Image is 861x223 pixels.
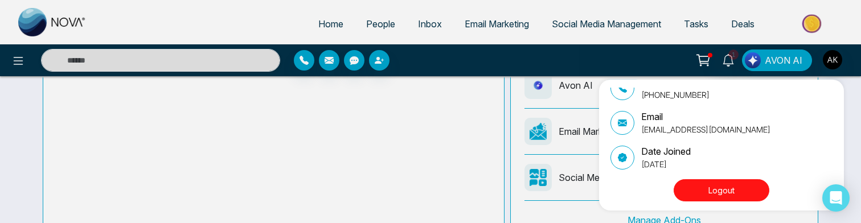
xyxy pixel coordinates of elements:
[674,179,769,201] button: Logout
[822,184,850,212] div: Open Intercom Messenger
[641,89,712,101] p: [PHONE_NUMBER]
[641,144,691,158] p: Date Joined
[641,158,691,170] p: [DATE]
[641,110,770,123] p: Email
[641,123,770,135] p: [EMAIL_ADDRESS][DOMAIN_NAME]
